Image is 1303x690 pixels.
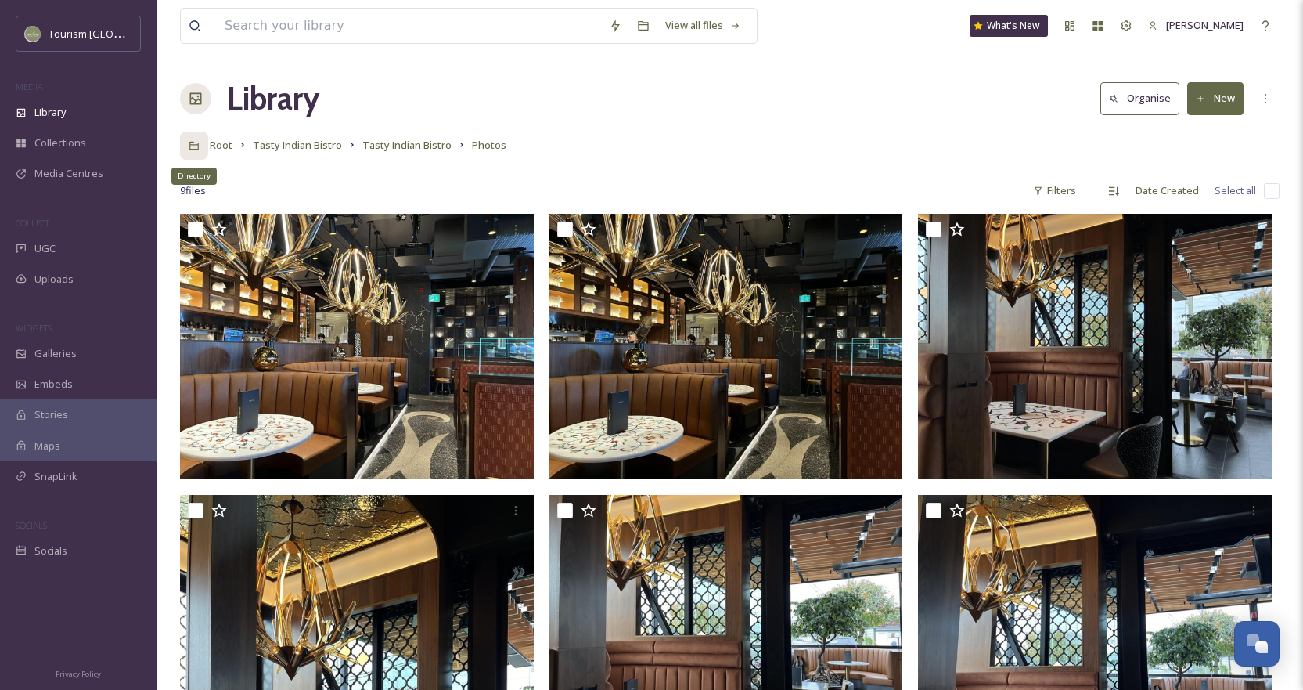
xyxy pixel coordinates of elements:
a: Tasty Indian Bistro [253,135,342,154]
img: Tasty Indian Bistro-6.jpg [918,214,1272,479]
div: Date Created [1128,175,1207,206]
span: Socials [34,544,67,558]
a: Root [210,135,232,154]
span: Privacy Policy [56,669,101,679]
span: [PERSON_NAME] [1166,18,1244,32]
img: Abbotsford_Snapsea.png [25,26,41,42]
span: Maps [34,439,60,453]
span: Tasty Indian Bistro [362,138,452,152]
span: Photos [472,138,506,152]
span: Select all [1215,183,1256,198]
a: What's New [970,15,1048,37]
span: Tourism [GEOGRAPHIC_DATA] [49,26,189,41]
a: Directory [180,130,210,160]
span: COLLECT [16,217,49,229]
span: Collections [34,135,86,150]
a: [PERSON_NAME] [1140,10,1251,41]
span: Library [34,105,66,120]
span: UGC [34,241,56,256]
a: Tasty Indian Bistro [362,135,452,154]
div: Filters [1025,175,1084,206]
button: New [1187,82,1244,114]
div: Directory [171,168,217,185]
span: Galleries [34,346,77,361]
a: Library [227,75,319,122]
span: Root [210,138,232,152]
span: MEDIA [16,81,43,92]
button: Open Chat [1234,621,1280,667]
img: Tasty Indian Bistro-9.jpg [180,214,534,479]
input: Search your library [217,9,601,43]
span: 9 file s [180,183,206,198]
span: WIDGETS [16,322,52,334]
span: Embeds [34,377,73,392]
span: SnapLink [34,469,77,484]
span: Media Centres [34,166,103,181]
a: Photos [472,135,506,154]
button: Organise [1100,82,1179,114]
span: Tasty Indian Bistro [253,138,342,152]
span: Uploads [34,272,74,287]
span: SOCIALS [16,519,47,531]
img: Tasty Indian Bistro-8.jpg [549,214,903,479]
a: Organise [1100,82,1187,114]
a: Privacy Policy [56,663,101,682]
a: View all files [657,10,749,41]
span: Stories [34,407,68,422]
